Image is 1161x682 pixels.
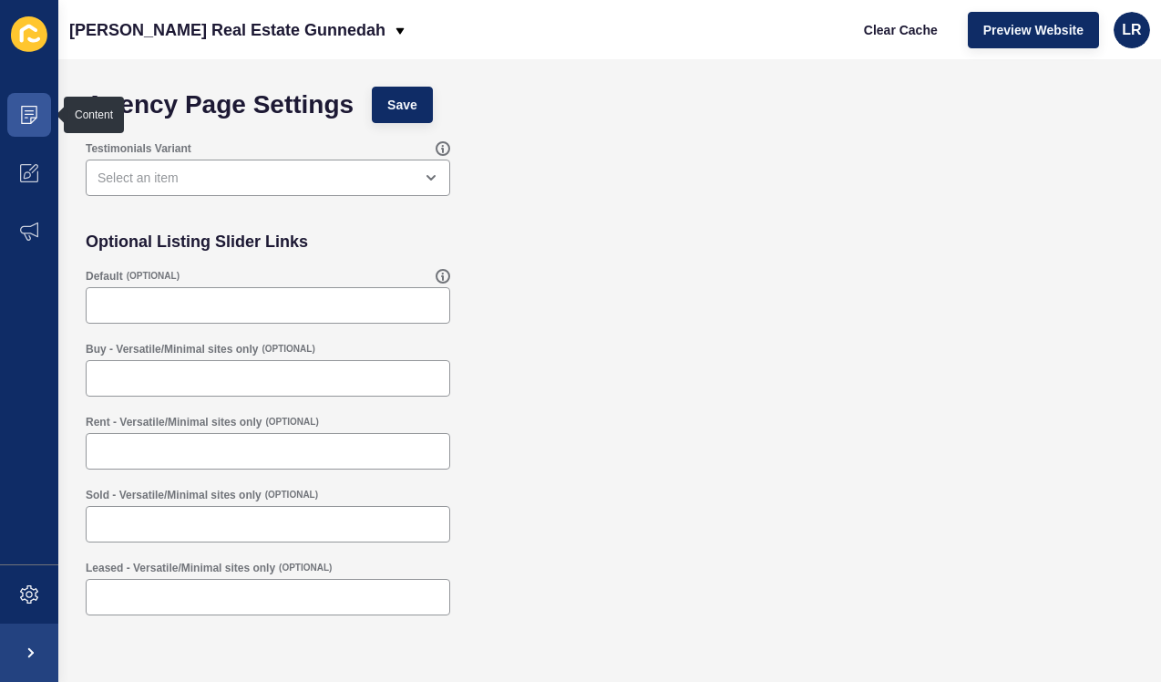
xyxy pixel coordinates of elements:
[387,96,417,114] span: Save
[848,12,953,48] button: Clear Cache
[86,342,258,356] label: Buy - Versatile/Minimal sites only
[265,416,318,429] span: (OPTIONAL)
[69,7,385,53] p: [PERSON_NAME] Real Estate Gunnedah
[1122,21,1141,39] span: LR
[86,415,262,429] label: Rent - Versatile/Minimal sites only
[86,561,275,575] label: Leased - Versatile/Minimal sites only
[983,21,1084,39] span: Preview Website
[86,232,308,251] h2: Optional Listing Slider Links
[75,108,113,122] div: Content
[86,160,450,196] div: open menu
[86,488,262,502] label: Sold - Versatile/Minimal sites only
[968,12,1099,48] button: Preview Website
[86,269,123,284] label: Default
[86,96,354,114] h1: Agency Page Settings
[262,343,314,356] span: (OPTIONAL)
[127,270,180,283] span: (OPTIONAL)
[86,141,191,156] label: Testimonials Variant
[372,87,433,123] button: Save
[864,21,938,39] span: Clear Cache
[279,562,332,574] span: (OPTIONAL)
[265,489,318,501] span: (OPTIONAL)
